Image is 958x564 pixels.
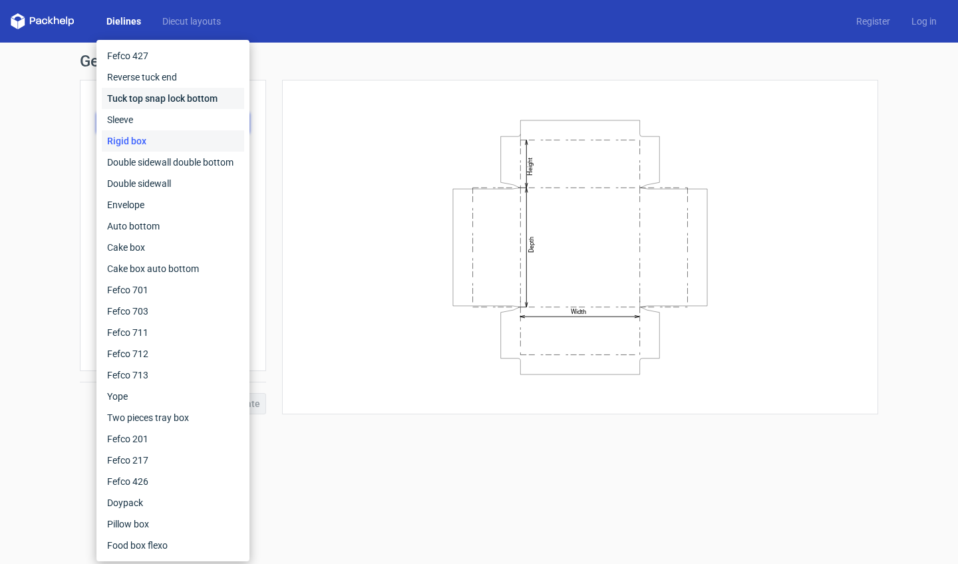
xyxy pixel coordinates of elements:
[102,386,244,407] div: Yope
[571,308,586,315] text: Width
[526,157,534,175] text: Height
[102,492,244,513] div: Doypack
[102,322,244,343] div: Fefco 711
[102,407,244,428] div: Two pieces tray box
[102,194,244,215] div: Envelope
[152,15,232,28] a: Diecut layouts
[102,428,244,450] div: Fefco 201
[102,130,244,152] div: Rigid box
[901,15,947,28] a: Log in
[102,88,244,109] div: Tuck top snap lock bottom
[102,215,244,237] div: Auto bottom
[102,258,244,279] div: Cake box auto bottom
[102,471,244,492] div: Fefco 426
[102,301,244,322] div: Fefco 703
[102,45,244,67] div: Fefco 427
[528,236,535,252] text: Depth
[102,152,244,173] div: Double sidewall double bottom
[102,67,244,88] div: Reverse tuck end
[102,173,244,194] div: Double sidewall
[80,53,878,69] h1: Generate new dieline
[102,343,244,364] div: Fefco 712
[102,535,244,556] div: Food box flexo
[96,15,152,28] a: Dielines
[102,513,244,535] div: Pillow box
[102,364,244,386] div: Fefco 713
[102,450,244,471] div: Fefco 217
[102,279,244,301] div: Fefco 701
[102,237,244,258] div: Cake box
[846,15,901,28] a: Register
[102,109,244,130] div: Sleeve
